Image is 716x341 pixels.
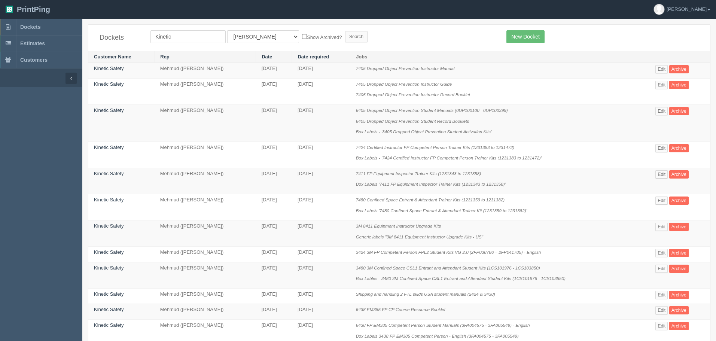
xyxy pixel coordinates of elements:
[155,220,256,247] td: Mehmud ([PERSON_NAME])
[356,323,530,328] i: 6438 FP EM385 Competent Person Student Manuals (3FA004575 - 3FA005549) - English
[669,249,689,257] a: Archive
[669,322,689,330] a: Archive
[256,105,292,142] td: [DATE]
[655,322,668,330] a: Edit
[292,78,350,104] td: [DATE]
[292,288,350,304] td: [DATE]
[256,63,292,79] td: [DATE]
[356,334,519,338] i: Box Labels 3438 FP EM385 Competent Person - English (3FA004575 - 3FA005549)
[356,276,566,281] i: Box Lables - 3480 3M Confined Space CSL1 Entrant and Attendant Student Kits (1CS101976 - 1CS103850)
[298,54,329,60] a: Date required
[94,322,124,328] a: Kinetic Safety
[655,265,668,273] a: Edit
[669,107,689,115] a: Archive
[155,262,256,288] td: Mehmud ([PERSON_NAME])
[94,223,124,229] a: Kinetic Safety
[256,220,292,247] td: [DATE]
[292,304,350,320] td: [DATE]
[506,30,544,43] a: New Docket
[356,182,506,186] i: Box Labels '7411 FP Equipment Inspector Trainer Kits (1231343 to 1231358)'
[262,54,272,60] a: Date
[302,33,342,41] label: Show Archived?
[292,141,350,168] td: [DATE]
[20,57,48,63] span: Customers
[100,34,139,42] h4: Dockets
[256,304,292,320] td: [DATE]
[669,170,689,179] a: Archive
[292,220,350,247] td: [DATE]
[6,6,13,13] img: logo-3e63b451c926e2ac314895c53de4908e5d424f24456219fb08d385ab2e579770.png
[655,107,668,115] a: Edit
[256,288,292,304] td: [DATE]
[356,171,481,176] i: 7411 FP Equipment Inspector Trainer Kits (1231343 to 1231358)
[356,265,540,270] i: 3480 3M Confined Space CSL1 Entrant and Attendant Student Kits (1CS101976 - 1CS103850)
[655,249,668,257] a: Edit
[150,30,226,43] input: Customer Name
[94,107,124,113] a: Kinetic Safety
[292,105,350,142] td: [DATE]
[155,304,256,320] td: Mehmud ([PERSON_NAME])
[256,78,292,104] td: [DATE]
[155,168,256,194] td: Mehmud ([PERSON_NAME])
[356,234,483,239] i: Generic labels "3M 8411 Equipment Instructor Upgrade Kits - US"
[155,78,256,104] td: Mehmud ([PERSON_NAME])
[350,51,650,63] th: Jobs
[669,65,689,73] a: Archive
[94,197,124,203] a: Kinetic Safety
[356,208,527,213] i: Box Labels '7480 Confined Space Entrant & Attendant Trainer Kit (1231359 to 1231382)'
[94,66,124,71] a: Kinetic Safety
[356,145,515,150] i: 7424 Certified Instructor FP Competent Person Trainer Kits (1231383 to 1231472)
[292,262,350,288] td: [DATE]
[160,54,170,60] a: Rep
[655,223,668,231] a: Edit
[292,194,350,220] td: [DATE]
[356,66,455,71] i: 7405 Dropped Object Prevention Instructor Manual
[669,306,689,314] a: Archive
[654,4,664,15] img: avatar_default-7531ab5dedf162e01f1e0bb0964e6a185e93c5c22dfe317fb01d7f8cd2b1632c.jpg
[669,223,689,231] a: Archive
[155,141,256,168] td: Mehmud ([PERSON_NAME])
[292,63,350,79] td: [DATE]
[356,82,452,86] i: 7405 Dropped Object Prevention Instructor Guide
[669,197,689,205] a: Archive
[345,31,368,42] input: Search
[655,197,668,205] a: Edit
[655,170,668,179] a: Edit
[20,40,45,46] span: Estimates
[256,247,292,262] td: [DATE]
[155,63,256,79] td: Mehmud ([PERSON_NAME])
[155,247,256,262] td: Mehmud ([PERSON_NAME])
[669,265,689,273] a: Archive
[655,81,668,89] a: Edit
[669,81,689,89] a: Archive
[155,105,256,142] td: Mehmud ([PERSON_NAME])
[655,306,668,314] a: Edit
[155,194,256,220] td: Mehmud ([PERSON_NAME])
[94,291,124,297] a: Kinetic Safety
[356,92,470,97] i: 7405 Dropped Object Prevention Instructor Record Booklet
[655,291,668,299] a: Edit
[655,65,668,73] a: Edit
[356,250,541,255] i: 3424 3M FP Competent Person FPL2 Student Kits VG 2.0 (2FP038786 – 2FP041785) - English
[256,194,292,220] td: [DATE]
[356,307,446,312] i: 6438 EM385 FP CP Course Resource Booklet
[356,155,542,160] i: Box Labels - '7424 Certified Instructor FP Competent Person Trainer Kits (1231383 to 1231472)'
[94,249,124,255] a: Kinetic Safety
[669,291,689,299] a: Archive
[256,141,292,168] td: [DATE]
[356,223,441,228] i: 3M 8411 Equipment Instructor Upgrade Kits
[155,288,256,304] td: Mehmud ([PERSON_NAME])
[302,34,307,39] input: Show Archived?
[292,247,350,262] td: [DATE]
[20,24,40,30] span: Dockets
[94,265,124,271] a: Kinetic Safety
[356,108,508,113] i: 6405 Dropped Object Prevention Student Manuals (0DP100100 - 0DP100399)
[94,307,124,312] a: Kinetic Safety
[669,144,689,152] a: Archive
[292,168,350,194] td: [DATE]
[94,144,124,150] a: Kinetic Safety
[356,119,469,124] i: 6405 Dropped Object Prevention Student Record Booklets
[94,171,124,176] a: Kinetic Safety
[94,81,124,87] a: Kinetic Safety
[256,168,292,194] td: [DATE]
